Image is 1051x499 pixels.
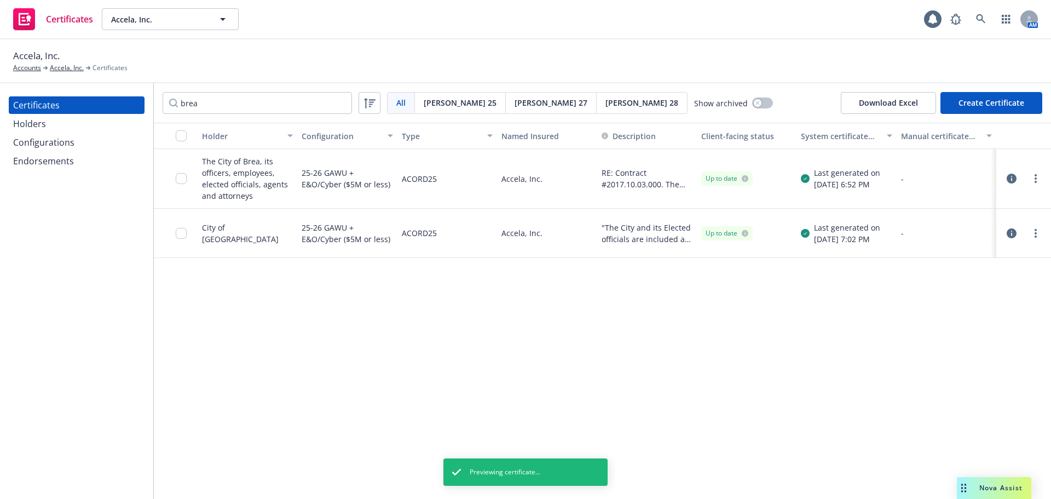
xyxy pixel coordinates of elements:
[163,92,352,114] input: Filter by keyword
[111,14,206,25] span: Accela, Inc.
[706,174,748,183] div: Up to date
[814,222,880,233] div: Last generated on
[13,134,74,151] div: Configurations
[801,130,880,142] div: System certificate last generated
[302,215,392,251] div: 25-26 GAWU + E&O/Cyber ($5M or less)
[697,123,796,149] button: Client-facing status
[396,97,406,108] span: All
[515,97,587,108] span: [PERSON_NAME] 27
[93,63,128,73] span: Certificates
[1029,227,1042,240] a: more
[497,209,597,258] div: Accela, Inc.
[602,130,656,142] button: Description
[995,8,1017,30] a: Switch app
[9,4,97,35] a: Certificates
[46,15,93,24] span: Certificates
[901,173,992,185] div: -
[302,130,380,142] div: Configuration
[13,115,46,133] div: Holders
[424,97,496,108] span: [PERSON_NAME] 25
[50,63,84,73] a: Accela, Inc.
[605,97,678,108] span: [PERSON_NAME] 28
[979,483,1023,492] span: Nova Assist
[814,167,880,179] div: Last generated on
[202,156,293,202] div: The City of Brea, its officers, employees, elected officials, agents and attorneys
[470,467,540,477] span: Previewing certificate...
[940,92,1042,114] button: Create Certificate
[497,123,597,149] button: Named Insured
[945,8,967,30] a: Report a Bug
[901,130,980,142] div: Manual certificate last generated
[814,233,880,245] div: [DATE] 7:02 PM
[302,156,392,202] div: 25-26 GAWU + E&O/Cyber ($5M or less)
[501,130,592,142] div: Named Insured
[402,130,481,142] div: Type
[402,215,437,251] div: ACORD25
[297,123,397,149] button: Configuration
[497,149,597,209] div: Accela, Inc.
[901,227,992,239] div: -
[814,179,880,190] div: [DATE] 6:52 PM
[602,222,692,245] button: "The City and its Elected officials are included as additional insured as respects to General Lia...
[202,222,293,245] div: City of [GEOGRAPHIC_DATA]
[9,134,145,151] a: Configurations
[397,123,497,149] button: Type
[102,8,239,30] button: Accela, Inc.
[701,130,792,142] div: Client-facing status
[176,173,187,184] input: Toggle Row Selected
[1029,172,1042,185] a: more
[9,152,145,170] a: Endorsements
[13,63,41,73] a: Accounts
[694,97,748,109] span: Show archived
[602,167,692,190] button: RE: Contract #2017.10.03.000. The City of Brea, its officers, employees, elected officials, agent...
[9,96,145,114] a: Certificates
[897,123,996,149] button: Manual certificate last generated
[957,477,971,499] div: Drag to move
[13,49,60,63] span: Accela, Inc.
[970,8,992,30] a: Search
[202,130,281,142] div: Holder
[796,123,896,149] button: System certificate last generated
[13,152,74,170] div: Endorsements
[176,130,187,141] input: Select all
[13,96,60,114] div: Certificates
[9,115,145,133] a: Holders
[841,92,936,114] button: Download Excel
[957,477,1031,499] button: Nova Assist
[706,228,748,238] div: Up to date
[198,123,297,149] button: Holder
[402,156,437,202] div: ACORD25
[176,228,187,239] input: Toggle Row Selected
